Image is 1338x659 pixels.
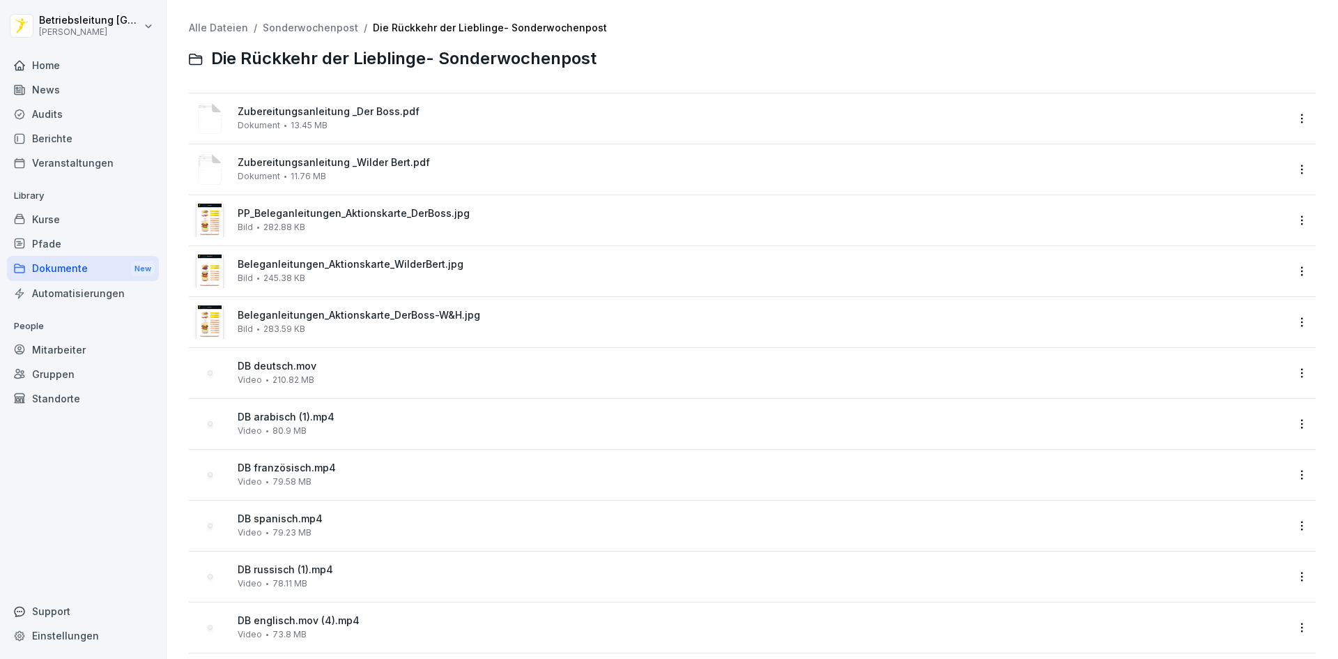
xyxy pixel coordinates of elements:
[7,53,159,77] a: Home
[238,157,1286,169] span: Zubereitungsanleitung _Wilder Bert.pdf
[39,15,141,26] p: Betriebsleitung [GEOGRAPHIC_DATA]
[238,528,262,538] span: Video
[238,273,253,283] span: Bild
[7,185,159,207] p: Library
[364,22,367,34] span: /
[7,362,159,386] a: Gruppen
[238,462,1286,474] span: DB französisch.mp4
[272,426,307,436] span: 80.9 MB
[238,208,1286,220] span: PP_Beleganleitungen_Aktionskarte_DerBoss.jpg
[238,106,1286,118] span: Zubereitungsanleitung _Der Boss.pdf
[254,22,257,34] span: /
[272,375,314,385] span: 210.82 MB
[238,477,262,487] span: Video
[189,22,248,33] a: Alle Dateien
[198,255,222,288] img: image thumbnail
[272,477,312,487] span: 79.58 MB
[7,151,159,175] a: Veranstaltungen
[198,204,222,237] img: image thumbnail
[238,513,1286,525] span: DB spanisch.mp4
[7,281,159,305] a: Automatisierungen
[238,375,262,385] span: Video
[373,22,607,33] a: Die Rückkehr der Lieblinge- Sonderwochenpost
[291,121,328,130] span: 13.45 MB
[198,305,222,339] img: image thumbnail
[7,599,159,623] div: Support
[238,121,280,130] span: Dokument
[7,623,159,648] a: Einstellungen
[263,222,305,232] span: 282.88 KB
[238,564,1286,576] span: DB russisch (1).mp4
[272,630,307,639] span: 73.8 MB
[7,256,159,282] a: DokumenteNew
[291,172,326,181] span: 11.76 MB
[39,27,141,37] p: [PERSON_NAME]
[272,579,307,589] span: 78.11 MB
[238,172,280,181] span: Dokument
[272,528,312,538] span: 79.23 MB
[7,338,159,362] a: Mitarbeiter
[238,630,262,639] span: Video
[263,324,305,334] span: 283.59 KB
[238,579,262,589] span: Video
[7,207,159,232] a: Kurse
[238,222,253,232] span: Bild
[238,615,1286,627] span: DB englisch.mov (4).mp4
[238,324,253,334] span: Bild
[7,315,159,338] p: People
[238,411,1286,423] span: DB arabisch (1).mp4
[238,361,1286,372] span: DB deutsch.mov
[7,77,159,102] a: News
[211,49,597,69] span: Die Rückkehr der Lieblinge- Sonderwochenpost
[7,102,159,126] a: Audits
[7,386,159,411] a: Standorte
[7,256,159,282] div: Dokumente
[131,261,155,277] div: New
[263,273,305,283] span: 245.38 KB
[7,126,159,151] a: Berichte
[238,259,1286,271] span: Beleganleitungen_Aktionskarte_WilderBert.jpg
[7,232,159,256] a: Pfade
[238,310,1286,321] span: Beleganleitungen_Aktionskarte_DerBoss-W&H.jpg
[238,426,262,436] span: Video
[263,22,358,33] a: Sonderwochenpost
